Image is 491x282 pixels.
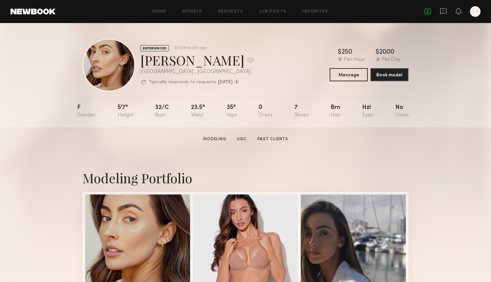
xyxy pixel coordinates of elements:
a: Models [182,10,202,14]
div: 250 [341,49,352,56]
button: Message [330,68,368,81]
div: Brn [331,105,340,118]
a: Requests [218,10,244,14]
div: 35" [227,105,237,118]
div: 7 [294,105,309,118]
div: $ [376,49,379,56]
a: J [470,6,480,17]
div: Modeling Portfolio [82,169,409,187]
div: 0 [259,105,272,118]
b: [DATE] [218,80,233,85]
a: Home [152,10,167,14]
button: Book model [370,68,409,81]
p: Typically responds to requests [149,80,216,85]
div: No [395,105,409,118]
div: $ [338,49,341,56]
a: Job Posts [259,10,287,14]
a: Modeling [200,136,229,142]
div: [PERSON_NAME] [140,51,254,69]
div: 32/c [155,105,169,118]
a: Past Clients [255,136,291,142]
div: Hzl [362,105,373,118]
a: Favorites [302,10,328,14]
div: F [77,105,96,118]
div: 23.5" [191,105,205,118]
div: Per Hour [344,57,365,63]
div: EXPERIENCED [140,45,169,51]
a: UGC [234,136,249,142]
div: 2000 [379,49,394,56]
div: Per Day [382,57,401,63]
div: [GEOGRAPHIC_DATA] , [GEOGRAPHIC_DATA] [140,69,254,75]
div: 5'7" [118,105,133,118]
div: Online 2hr ago [178,46,207,50]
